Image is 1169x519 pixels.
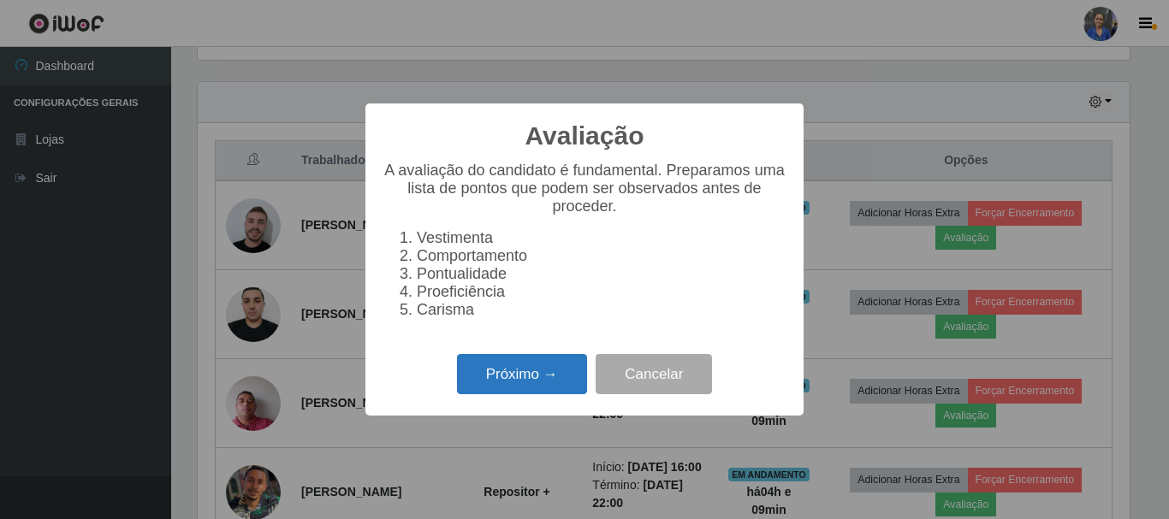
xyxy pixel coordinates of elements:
h2: Avaliação [525,121,644,151]
li: Pontualidade [417,265,786,283]
li: Comportamento [417,247,786,265]
p: A avaliação do candidato é fundamental. Preparamos uma lista de pontos que podem ser observados a... [383,162,786,215]
li: Carisma [417,301,786,319]
li: Vestimenta [417,229,786,247]
button: Cancelar [596,354,712,394]
button: Próximo → [457,354,587,394]
li: Proeficiência [417,283,786,301]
